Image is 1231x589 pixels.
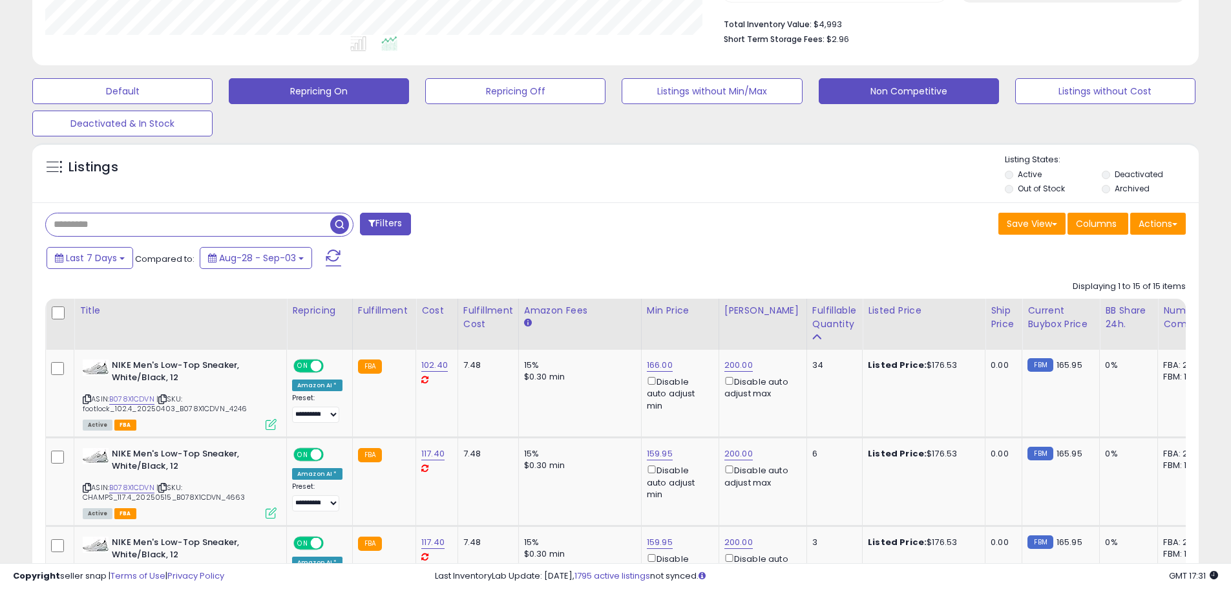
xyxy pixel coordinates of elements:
span: OFF [322,538,342,549]
div: Last InventoryLab Update: [DATE], not synced. [435,570,1218,583]
small: FBA [358,537,382,551]
div: seller snap | | [13,570,224,583]
a: 117.40 [421,447,445,460]
a: B078X1CDVN [109,394,154,405]
small: FBA [358,448,382,462]
button: Non Competitive [819,78,999,104]
div: Cost [421,304,452,317]
span: ON [295,361,311,372]
div: Ship Price [991,304,1016,331]
b: NIKE Men's Low-Top Sneaker, White/Black, 12 [112,448,269,475]
div: FBA: 2 [1163,448,1206,460]
a: 102.40 [421,359,448,372]
div: Preset: [292,394,342,423]
img: 318kKxV5+wL._SL40_.jpg [83,359,109,376]
a: Terms of Use [110,570,165,582]
div: $0.30 min [524,548,631,560]
span: FBA [114,508,136,519]
a: Privacy Policy [167,570,224,582]
div: Listed Price [868,304,980,317]
div: $176.53 [868,359,975,371]
div: 0% [1105,359,1148,371]
div: $176.53 [868,537,975,548]
div: $176.53 [868,448,975,460]
span: $2.96 [826,33,849,45]
a: 200.00 [724,536,753,549]
b: NIKE Men's Low-Top Sneaker, White/Black, 12 [112,359,269,387]
label: Active [1018,169,1042,180]
a: 200.00 [724,447,753,460]
span: Aug-28 - Sep-03 [219,252,296,264]
a: 159.95 [647,447,673,460]
small: FBM [1027,358,1053,372]
span: ON [295,538,311,549]
a: 117.40 [421,536,445,549]
div: 15% [524,448,631,460]
small: FBM [1027,447,1053,460]
span: Last 7 Days [66,252,117,264]
div: Title [79,304,281,317]
span: | SKU: CHAMPS_117.4_20250515_B078X1CDVN_4663 [83,482,245,502]
div: FBM: 11 [1163,460,1206,471]
div: ASIN: [83,448,277,517]
strong: Copyright [13,570,60,582]
div: FBA: 2 [1163,537,1206,548]
span: All listings currently available for purchase on Amazon [83,420,112,431]
div: ASIN: [83,359,277,429]
div: Num of Comp. [1163,304,1210,331]
b: Listed Price: [868,359,927,371]
button: Actions [1130,213,1186,235]
div: Amazon AI * [292,380,342,391]
button: Listings without Min/Max [622,78,802,104]
b: Listed Price: [868,447,927,460]
a: 166.00 [647,359,673,372]
button: Repricing On [229,78,409,104]
button: Save View [998,213,1066,235]
div: Repricing [292,304,347,317]
div: 3 [812,537,852,548]
label: Deactivated [1115,169,1163,180]
b: Listed Price: [868,536,927,548]
div: BB Share 24h. [1105,304,1152,331]
button: Default [32,78,213,104]
label: Out of Stock [1018,183,1065,194]
div: Current Buybox Price [1027,304,1094,331]
a: 1795 active listings [574,570,650,582]
div: $0.30 min [524,460,631,471]
button: Filters [360,213,410,235]
small: FBA [358,359,382,374]
div: Disable auto adjust max [724,374,797,400]
a: 200.00 [724,359,753,372]
span: ON [295,449,311,460]
div: 15% [524,359,631,371]
button: Deactivated & In Stock [32,111,213,136]
div: FBM: 11 [1163,548,1206,560]
div: FBA: 2 [1163,359,1206,371]
div: Fulfillment [358,304,410,317]
div: 7.48 [463,537,509,548]
div: Fulfillment Cost [463,304,513,331]
img: 318kKxV5+wL._SL40_.jpg [83,537,109,553]
small: FBM [1027,535,1053,549]
a: 159.95 [647,536,673,549]
div: 7.48 [463,448,509,460]
span: 165.95 [1057,536,1082,548]
div: Min Price [647,304,713,317]
b: NIKE Men's Low-Top Sneaker, White/Black, 12 [112,537,269,564]
button: Columns [1068,213,1128,235]
button: Last 7 Days [47,247,133,269]
span: Compared to: [135,253,195,265]
p: Listing States: [1005,154,1199,166]
h5: Listings [68,158,118,177]
div: 34 [812,359,852,371]
div: $0.30 min [524,371,631,383]
div: Amazon Fees [524,304,636,317]
div: 6 [812,448,852,460]
span: OFF [322,449,342,460]
button: Aug-28 - Sep-03 [200,247,312,269]
img: 318kKxV5+wL._SL40_.jpg [83,448,109,464]
span: 165.95 [1057,359,1082,371]
button: Repricing Off [425,78,605,104]
b: Total Inventory Value: [724,19,812,30]
div: Fulfillable Quantity [812,304,857,331]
